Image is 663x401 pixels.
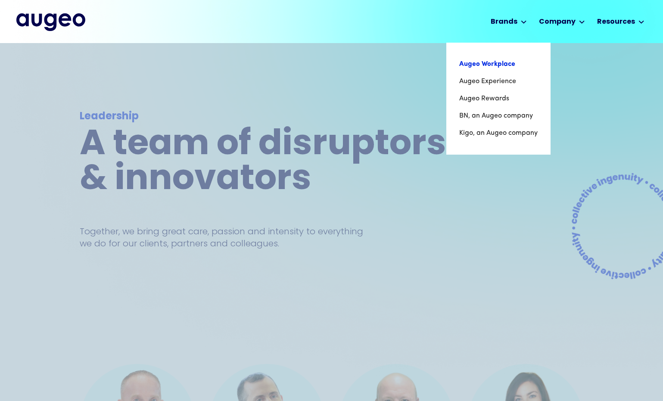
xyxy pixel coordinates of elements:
[459,107,538,124] a: BN, an Augeo company
[597,17,635,27] div: Resources
[459,73,538,90] a: Augeo Experience
[16,13,85,31] a: home
[459,124,538,142] a: Kigo, an Augeo company
[16,13,85,31] img: Augeo's full logo in midnight blue.
[491,17,517,27] div: Brands
[459,90,538,107] a: Augeo Rewards
[459,56,538,73] a: Augeo Workplace
[539,17,576,27] div: Company
[446,43,551,155] nav: Brands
